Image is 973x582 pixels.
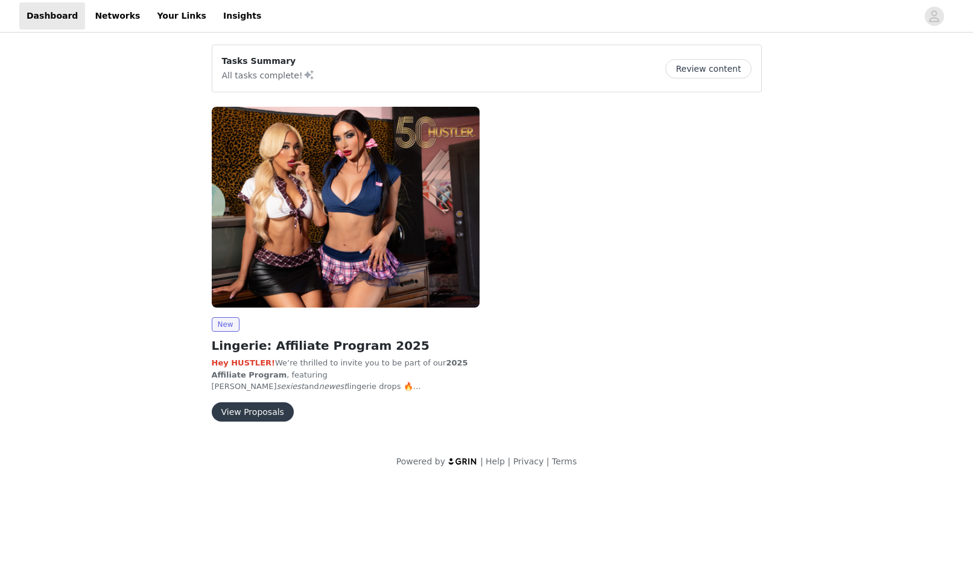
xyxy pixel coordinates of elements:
strong: 2025 Affiliate Program [212,358,468,379]
em: newest [319,382,347,391]
a: Your Links [150,2,214,30]
span: | [480,457,483,466]
span: | [507,457,510,466]
a: Dashboard [19,2,85,30]
button: View Proposals [212,402,294,422]
a: Help [486,457,505,466]
span: | [547,457,550,466]
span: New [212,317,239,332]
span: Powered by [396,457,445,466]
a: View Proposals [212,408,294,417]
img: HUSTLER Hollywood [212,107,480,308]
p: We’re thrilled to invite you to be part of our , featuring [PERSON_NAME] and lingerie drops 🔥 [212,357,480,393]
h2: Lingerie: Affiliate Program 2025 [212,337,480,355]
a: Privacy [513,457,544,466]
strong: Hey HUSTLER! [212,358,275,367]
button: Review content [665,59,751,78]
p: Tasks Summary [222,55,315,68]
a: Insights [216,2,268,30]
a: Networks [87,2,147,30]
em: sexiest [277,382,305,391]
a: Terms [552,457,577,466]
p: All tasks complete! [222,68,315,82]
div: avatar [928,7,940,26]
img: logo [448,457,478,465]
